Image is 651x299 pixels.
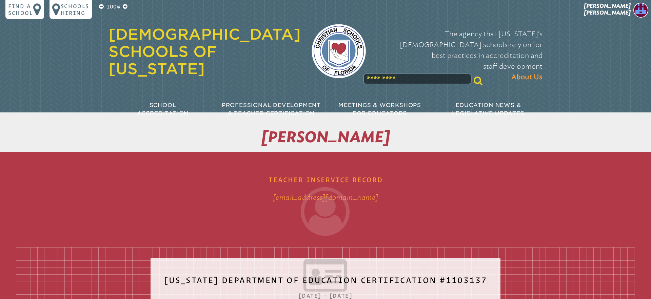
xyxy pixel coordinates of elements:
[8,3,33,16] p: Find a school
[151,171,500,236] h1: Teacher Inservice Record
[108,25,301,78] a: [DEMOGRAPHIC_DATA] Schools of [US_STATE]
[377,28,542,83] p: The agency that [US_STATE]’s [DEMOGRAPHIC_DATA] schools rely on for best practices in accreditati...
[299,293,353,299] span: [DATE] – [DATE]
[511,72,542,83] span: About Us
[338,102,421,116] span: Meetings & Workshops for Educators
[261,128,390,146] span: [PERSON_NAME]
[312,24,366,78] img: csf-logo-web-colors.png
[633,3,648,18] img: 72d2655a54ed7a0a8290d13e18d1ae93
[61,3,89,16] p: Schools Hiring
[137,102,189,116] span: School Accreditation
[105,3,121,11] p: 100%
[584,3,631,16] span: [PERSON_NAME] [PERSON_NAME]
[452,102,524,116] span: Education News & Legislative Updates
[164,271,487,294] h2: [US_STATE] Department of Education Certification #1103137
[222,102,321,116] span: Professional Development & Teacher Certification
